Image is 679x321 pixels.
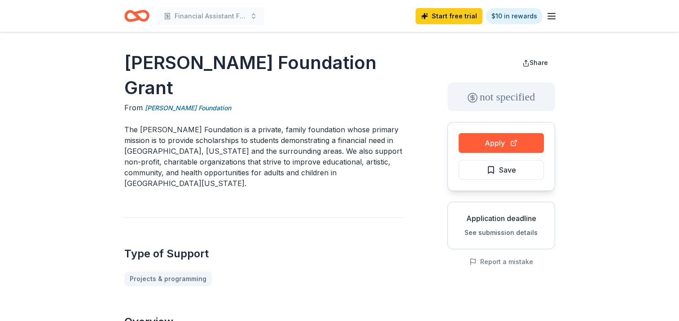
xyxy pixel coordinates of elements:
p: The [PERSON_NAME] Foundation is a private, family foundation whose primary mission is to provide ... [124,124,404,189]
button: Save [459,160,544,180]
button: Apply [459,133,544,153]
a: Projects & programming [124,272,212,286]
button: Share [515,54,555,72]
a: Home [124,5,149,26]
h1: [PERSON_NAME] Foundation Grant [124,50,404,100]
button: Financial Assistant Fund [157,7,264,25]
h2: Type of Support [124,247,404,261]
div: Application deadline [455,213,548,224]
div: not specified [447,82,555,111]
div: From [124,102,404,113]
a: Start free trial [416,8,482,24]
span: Save [499,164,516,176]
a: [PERSON_NAME] Foundation [145,103,231,113]
a: $10 in rewards [486,8,543,24]
span: Share [530,59,548,66]
span: Financial Assistant Fund [175,11,246,22]
button: See submission details [464,227,538,238]
button: Report a mistake [469,256,533,267]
